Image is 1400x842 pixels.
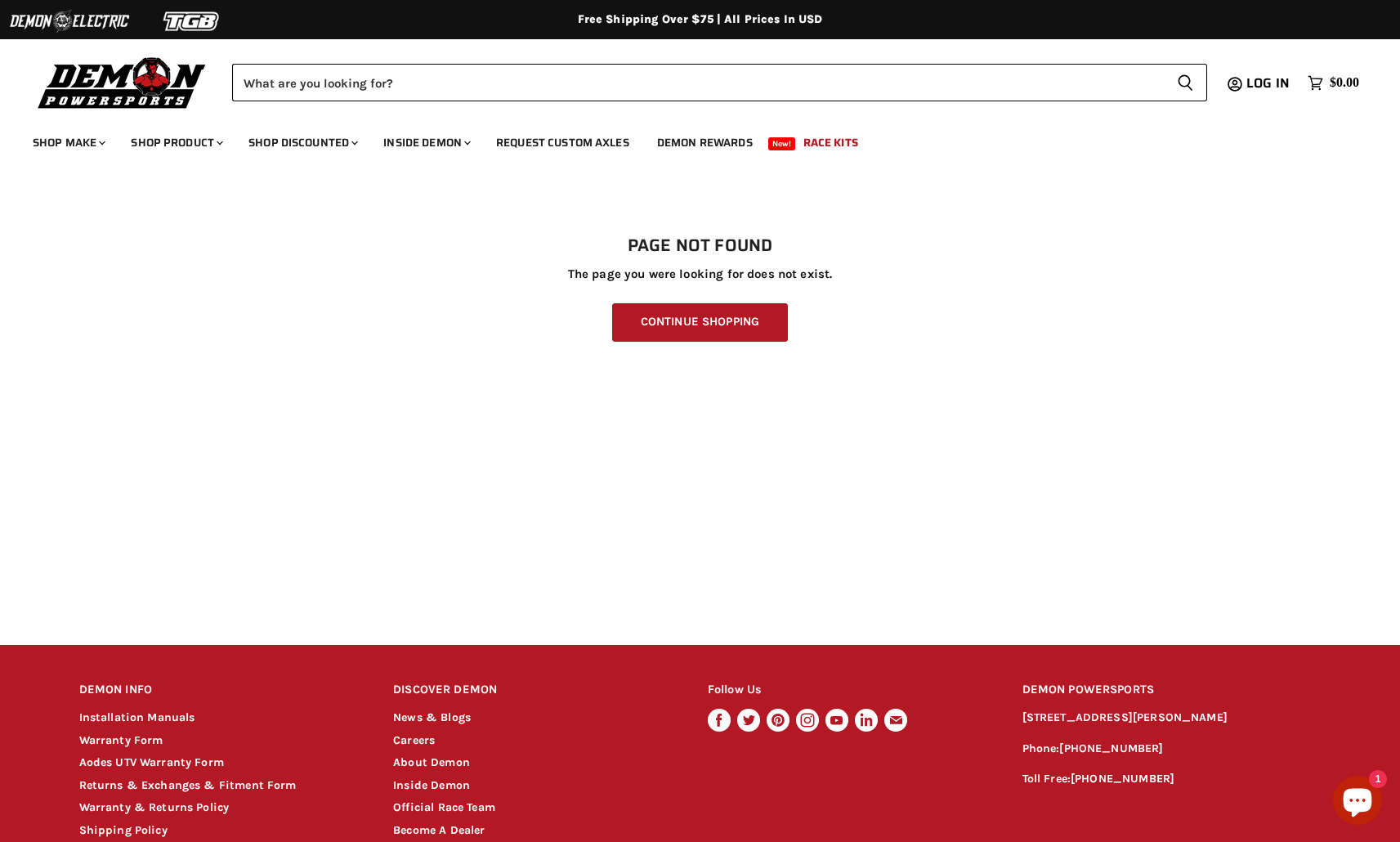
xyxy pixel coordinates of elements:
[484,126,642,159] a: Request Custom Axles
[1071,772,1174,786] a: [PHONE_NUMBER]
[1330,75,1359,91] span: $0.00
[393,800,495,814] a: Official Race Team
[131,6,253,37] img: TGB Logo 2
[1164,64,1207,101] button: Search
[232,64,1164,101] input: Search
[1022,740,1322,759] p: Phone:
[1022,709,1322,728] p: [STREET_ADDRESS][PERSON_NAME]
[612,303,788,342] a: Continue Shopping
[1299,71,1367,95] a: $0.00
[1059,741,1163,755] a: [PHONE_NUMBER]
[1239,76,1299,91] a: Log in
[236,126,368,159] a: Shop Discounted
[20,119,1355,159] ul: Main menu
[1022,770,1322,789] p: Toll Free:
[1246,73,1290,93] span: Log in
[393,778,470,792] a: Inside Demon
[791,126,870,159] a: Race Kits
[393,671,677,710] h2: DISCOVER DEMON
[768,137,796,150] span: New!
[232,64,1207,101] form: Product
[79,755,224,769] a: Aodes UTV Warranty Form
[79,267,1322,281] p: The page you were looking for does not exist.
[79,778,297,792] a: Returns & Exchanges & Fitment Form
[119,126,233,159] a: Shop Product
[47,12,1354,27] div: Free Shipping Over $75 | All Prices In USD
[1328,776,1387,829] inbox-online-store-chat: Shopify online store chat
[33,53,212,111] img: Demon Powersports
[393,755,470,769] a: About Demon
[393,733,435,747] a: Careers
[79,733,163,747] a: Warranty Form
[1022,671,1322,710] h2: DEMON POWERSPORTS
[645,126,765,159] a: Demon Rewards
[79,823,168,837] a: Shipping Policy
[79,236,1322,256] h1: Page not found
[371,126,481,159] a: Inside Demon
[79,710,195,724] a: Installation Manuals
[708,671,991,710] h2: Follow Us
[20,126,115,159] a: Shop Make
[393,823,485,837] a: Become A Dealer
[393,710,471,724] a: News & Blogs
[79,671,363,710] h2: DEMON INFO
[79,800,230,814] a: Warranty & Returns Policy
[8,6,131,37] img: Demon Electric Logo 2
